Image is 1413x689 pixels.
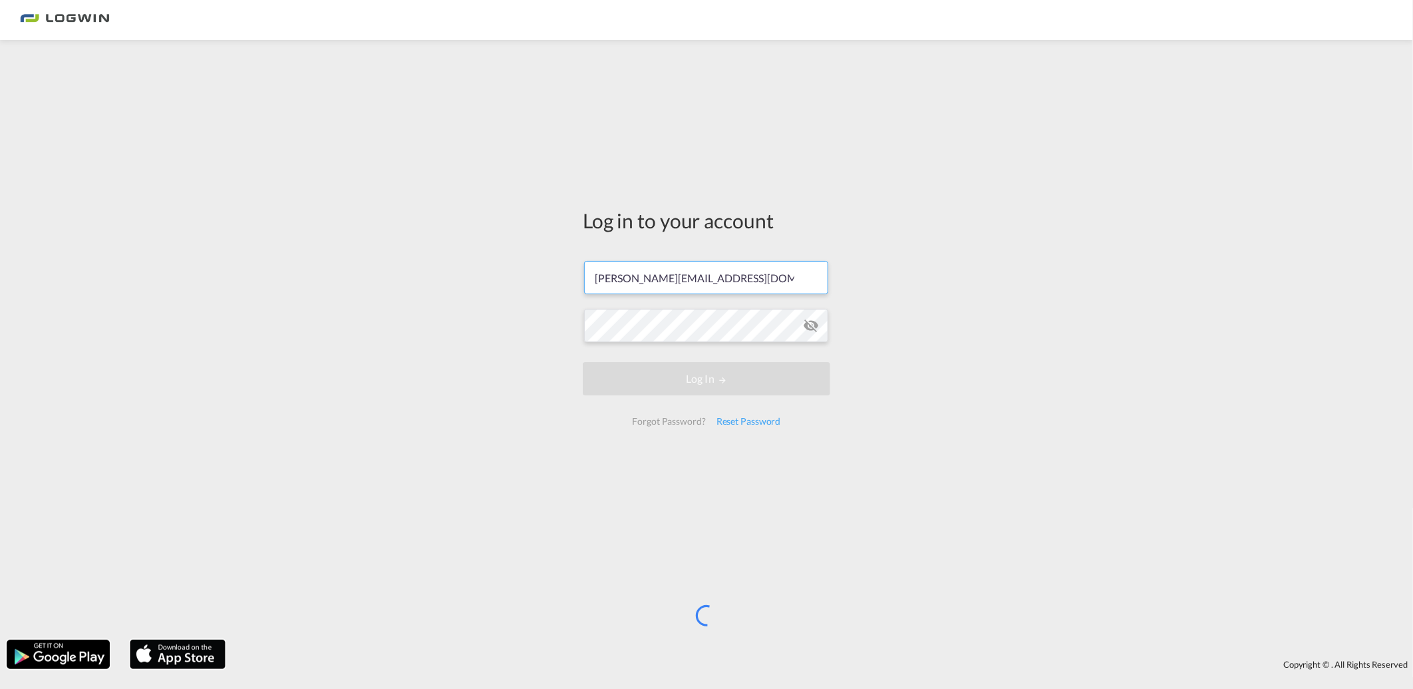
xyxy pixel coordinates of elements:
[128,638,227,670] img: apple.png
[5,638,111,670] img: google.png
[627,409,710,433] div: Forgot Password?
[584,261,828,294] input: Enter email/phone number
[583,206,830,234] div: Log in to your account
[583,362,830,395] button: LOGIN
[20,5,110,35] img: bc73a0e0d8c111efacd525e4c8ad7d32.png
[711,409,786,433] div: Reset Password
[803,318,819,334] md-icon: icon-eye-off
[232,653,1413,676] div: Copyright © . All Rights Reserved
